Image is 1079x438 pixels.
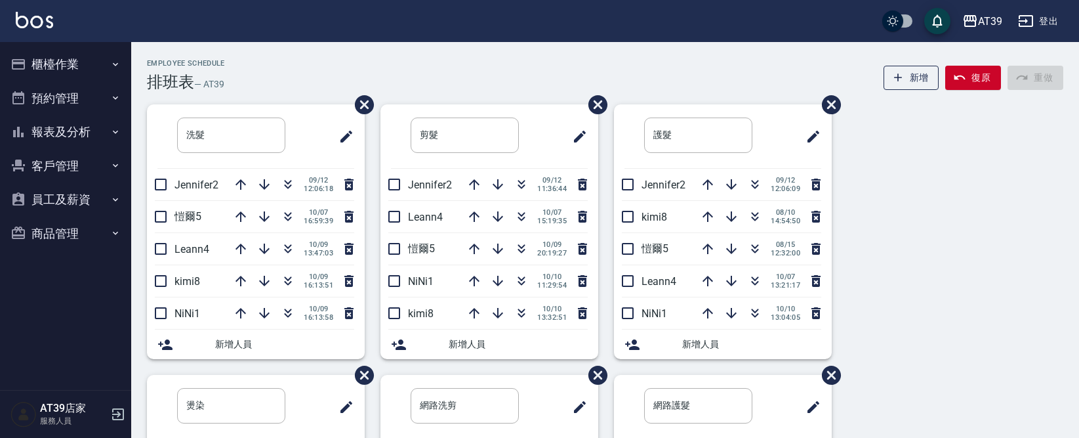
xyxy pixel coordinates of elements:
[564,121,588,152] span: 修改班表的標題
[579,356,609,395] span: 刪除班表
[771,273,800,281] span: 10/07
[408,242,435,255] span: 愷爾5
[641,179,685,191] span: Jennifer2
[304,240,333,249] span: 10/09
[408,179,452,191] span: Jennifer2
[537,217,567,225] span: 15:19:35
[564,391,588,423] span: 修改班表的標題
[978,13,1002,30] div: AT39
[147,330,365,359] div: 新增人員
[331,121,354,152] span: 修改班表的標題
[537,305,567,313] span: 10/10
[304,305,333,313] span: 10/09
[641,242,668,255] span: 愷爾5
[304,208,333,217] span: 10/07
[304,249,333,257] span: 13:47:03
[177,118,285,153] input: 排版標題
[10,401,37,427] img: Person
[579,85,609,124] span: 刪除班表
[304,217,333,225] span: 16:59:39
[945,66,1001,90] button: 復原
[331,391,354,423] span: 修改班表的標題
[174,307,200,320] span: NiNi1
[537,273,567,281] span: 10/10
[537,176,567,185] span: 09/12
[304,313,333,322] span: 16:13:58
[771,240,800,249] span: 08/15
[644,118,752,153] input: 排版標題
[798,121,821,152] span: 修改班表的標題
[682,338,821,351] span: 新增人員
[884,66,939,90] button: 新增
[1013,9,1063,33] button: 登出
[174,210,201,223] span: 愷爾5
[304,176,333,185] span: 09/12
[614,330,832,359] div: 新增人員
[641,211,667,223] span: kimi8
[957,8,1008,35] button: AT39
[537,208,567,217] span: 10/07
[924,8,950,34] button: save
[5,183,126,217] button: 員工及薪資
[174,179,218,191] span: Jennifer2
[641,307,667,320] span: NiNi1
[537,249,567,257] span: 20:19:27
[812,356,843,395] span: 刪除班表
[5,47,126,81] button: 櫃檯作業
[641,275,676,288] span: Leann4
[537,240,567,249] span: 10/09
[304,281,333,290] span: 16:13:51
[16,12,53,28] img: Logo
[771,281,800,290] span: 13:21:17
[644,388,752,424] input: 排版標題
[5,217,126,251] button: 商品管理
[537,313,567,322] span: 13:32:51
[174,275,200,288] span: kimi8
[449,338,588,351] span: 新增人員
[408,211,443,223] span: Leann4
[771,313,800,322] span: 13:04:05
[304,273,333,281] span: 10/09
[411,388,519,424] input: 排版標題
[537,281,567,290] span: 11:29:54
[771,176,800,185] span: 09/12
[411,118,519,153] input: 排版標題
[771,208,800,217] span: 08/10
[40,415,107,427] p: 服務人員
[5,149,126,183] button: 客戶管理
[812,85,843,124] span: 刪除班表
[147,73,194,91] h3: 排班表
[771,185,800,193] span: 12:06:09
[408,275,434,288] span: NiNi1
[174,243,209,255] span: Leann4
[771,217,800,225] span: 14:54:50
[537,185,567,193] span: 11:36:44
[345,356,376,395] span: 刪除班表
[304,185,333,193] span: 12:06:18
[408,307,434,320] span: kimi8
[215,338,354,351] span: 新增人員
[5,115,126,149] button: 報表及分析
[380,330,598,359] div: 新增人員
[798,391,821,423] span: 修改班表的標題
[345,85,376,124] span: 刪除班表
[771,305,800,313] span: 10/10
[5,81,126,116] button: 預約管理
[177,388,285,424] input: 排版標題
[771,249,800,257] span: 12:32:00
[147,59,225,68] h2: Employee Schedule
[194,77,224,91] h6: — AT39
[40,402,107,415] h5: AT39店家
